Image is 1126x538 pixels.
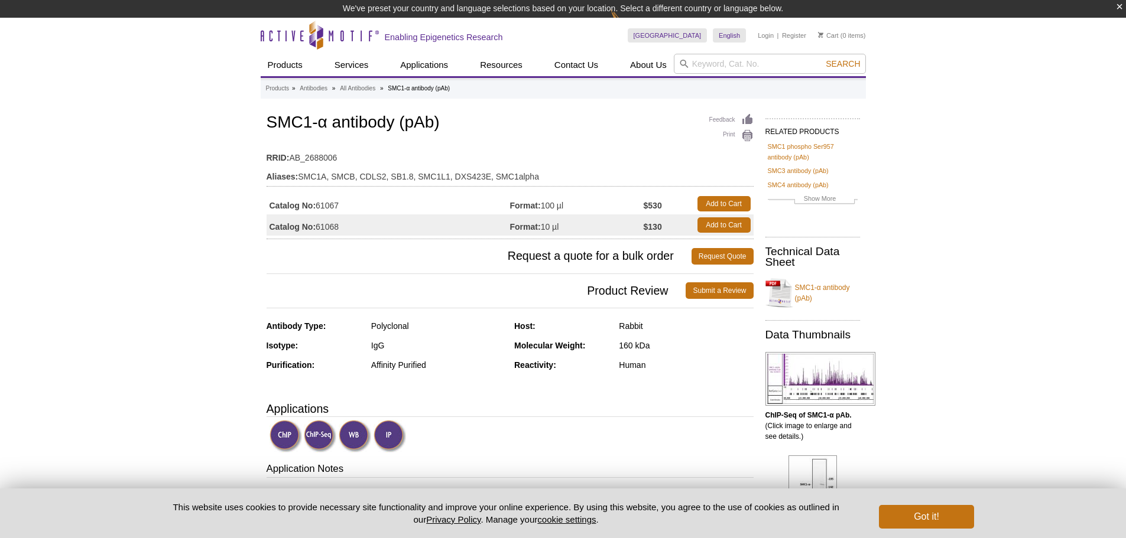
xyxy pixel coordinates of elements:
a: Register [782,31,806,40]
a: Request Quote [692,248,754,265]
a: Feedback [709,113,754,126]
a: SMC4 antibody (pAb) [768,180,829,190]
a: Add to Cart [697,217,751,233]
h2: Enabling Epigenetics Research [385,32,503,43]
a: Print [709,129,754,142]
a: Services [327,54,376,76]
li: (0 items) [818,28,866,43]
li: SMC1-α antibody (pAb) [388,85,450,92]
td: SMC1A, SMCB, CDLS2, SB1.8, SMC1L1, DXS423E, SMC1alpha [267,164,754,183]
a: Submit a Review [686,282,753,299]
a: Antibodies [300,83,327,94]
strong: Reactivity: [514,360,556,370]
h2: Technical Data Sheet [765,246,860,268]
strong: Host: [514,321,536,331]
td: 61067 [267,193,510,214]
a: SMC1 phospho Ser957 antibody (pAb) [768,141,858,162]
b: ChIP-Seq of SMC1-α pAb. [765,411,852,419]
img: Western Blot Validated [339,420,371,452]
h2: RELATED PRODUCTS [765,118,860,139]
a: Cart [818,31,839,40]
b: Applications Validated by Active Motif: [267,487,410,496]
a: Login [758,31,774,40]
a: SMC3 antibody (pAb) [768,165,829,176]
h2: Data Thumbnails [765,330,860,340]
a: All Antibodies [340,83,375,94]
input: Keyword, Cat. No. [674,54,866,74]
a: SMC1-α antibody (pAb) [765,275,860,311]
a: Products [261,54,310,76]
img: Change Here [611,9,642,37]
a: Products [266,83,289,94]
img: SMC1-α antibody (pAb) tested by ChIP-Seq. [765,352,875,406]
td: 10 µl [510,214,644,236]
strong: Format: [510,221,541,232]
a: Privacy Policy [426,514,481,524]
button: Got it! [879,505,974,529]
strong: Purification: [267,360,315,370]
span: Search [826,59,860,69]
img: Immunoprecipitation Validated [374,420,406,452]
button: cookie settings [537,514,596,524]
h1: SMC1-α antibody (pAb) [267,113,754,133]
strong: Antibody Type: [267,321,326,331]
a: About Us [623,54,674,76]
li: » [332,85,336,92]
img: ChIP-Seq Validated [304,420,336,452]
span: Product Review [267,282,686,299]
li: » [380,85,384,92]
a: Resources [473,54,530,76]
h3: Application Notes [267,462,754,478]
strong: Format: [510,200,541,211]
strong: $530 [644,200,662,211]
div: IgG [371,340,505,351]
a: Contact Us [547,54,605,76]
div: Rabbit [619,321,753,331]
td: AB_2688006 [267,145,754,164]
a: Show More [768,193,858,207]
div: Affinity Purified [371,360,505,370]
strong: $130 [644,221,662,232]
div: Human [619,360,753,370]
span: Request a quote for a bulk order [267,248,692,265]
td: 100 µl [510,193,644,214]
strong: Aliases: [267,171,298,182]
p: This website uses cookies to provide necessary site functionality and improve your online experie... [152,501,860,526]
a: Applications [393,54,455,76]
strong: Catalog No: [270,221,316,232]
strong: Catalog No: [270,200,316,211]
button: Search [822,58,864,69]
a: Add to Cart [697,196,751,211]
td: 61068 [267,214,510,236]
div: 160 kDa [619,340,753,351]
li: » [292,85,296,92]
strong: Molecular Weight: [514,341,585,350]
a: English [713,28,746,43]
a: [GEOGRAPHIC_DATA] [628,28,708,43]
img: Your Cart [818,32,823,38]
img: ChIP Validated [270,420,302,452]
h3: Applications [267,400,754,418]
li: | [777,28,779,43]
div: Polyclonal [371,321,505,331]
p: (Click image to enlarge and see details.) [765,410,860,442]
strong: RRID: [267,152,290,163]
strong: Isotype: [267,341,298,350]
